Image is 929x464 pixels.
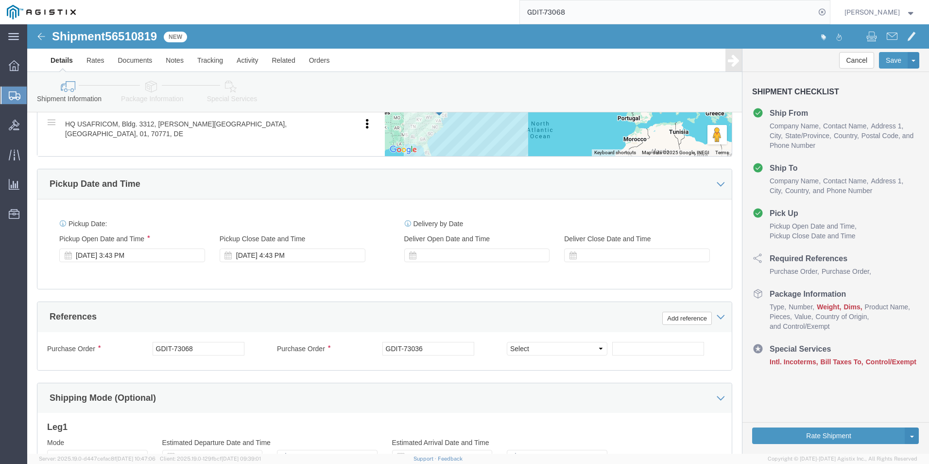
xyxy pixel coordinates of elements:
span: Mitchell Mattocks [844,7,900,18]
img: logo [7,5,76,19]
span: [DATE] 10:47:06 [116,456,155,462]
span: [DATE] 09:39:01 [222,456,261,462]
a: Feedback [438,456,463,462]
span: Copyright © [DATE]-[DATE] Agistix Inc., All Rights Reserved [768,455,917,463]
span: Server: 2025.19.0-d447cefac8f [39,456,155,462]
iframe: FS Legacy Container [27,24,929,454]
a: Support [413,456,438,462]
span: Client: 2025.19.0-129fbcf [160,456,261,462]
input: Search for shipment number, reference number [520,0,815,24]
button: [PERSON_NAME] [844,6,916,18]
